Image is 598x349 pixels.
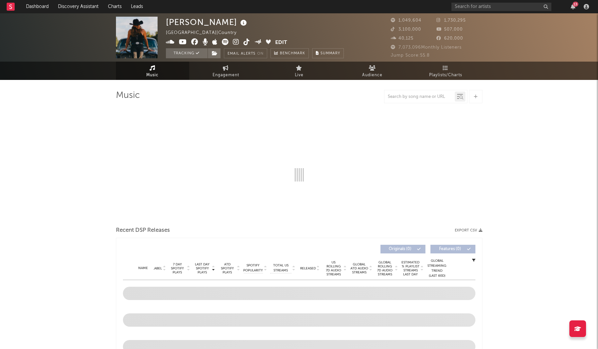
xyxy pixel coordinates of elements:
[320,52,340,55] span: Summary
[391,18,421,23] span: 1,049,604
[271,48,309,58] a: Benchmark
[436,36,463,41] span: 620,000
[312,48,344,58] button: Summary
[166,48,208,58] button: Tracking
[436,18,466,23] span: 1,730,295
[391,53,430,58] span: Jump Score: 55.8
[427,258,447,278] div: Global Streaming Trend (Last 60D)
[429,71,462,79] span: Playlists/Charts
[146,71,159,79] span: Music
[166,29,244,37] div: [GEOGRAPHIC_DATA] | Country
[380,245,425,253] button: Originals(0)
[169,262,186,274] span: 7 Day Spotify Plays
[213,71,239,79] span: Engagement
[243,263,263,273] span: Spotify Popularity
[362,71,382,79] span: Audience
[136,266,150,271] div: Name
[451,3,551,11] input: Search for artists
[435,247,465,251] span: Features ( 0 )
[376,260,394,276] span: Global Rolling 7D Audio Streams
[153,266,162,270] span: Label
[430,245,475,253] button: Features(0)
[401,260,420,276] span: Estimated % Playlist Streams Last Day
[324,260,343,276] span: US Rolling 7D Audio Streams
[391,36,413,41] span: 40,125
[189,62,263,80] a: Engagement
[166,17,249,28] div: [PERSON_NAME]
[391,45,462,50] span: 7,073,096 Monthly Listeners
[116,226,170,234] span: Recent DSP Releases
[436,27,463,32] span: 507,000
[257,52,264,56] em: On
[571,4,575,9] button: 13
[336,62,409,80] a: Audience
[455,228,482,232] button: Export CSV
[263,62,336,80] a: Live
[350,262,368,274] span: Global ATD Audio Streams
[280,50,305,58] span: Benchmark
[194,262,211,274] span: Last Day Spotify Plays
[295,71,303,79] span: Live
[391,27,421,32] span: 3,100,000
[224,48,267,58] button: Email AlertsOn
[573,2,578,7] div: 13
[300,266,316,270] span: Released
[219,262,236,274] span: ATD Spotify Plays
[270,263,292,273] span: Total US Streams
[384,94,455,100] input: Search by song name or URL
[275,39,287,47] button: Edit
[116,62,189,80] a: Music
[385,247,415,251] span: Originals ( 0 )
[409,62,482,80] a: Playlists/Charts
